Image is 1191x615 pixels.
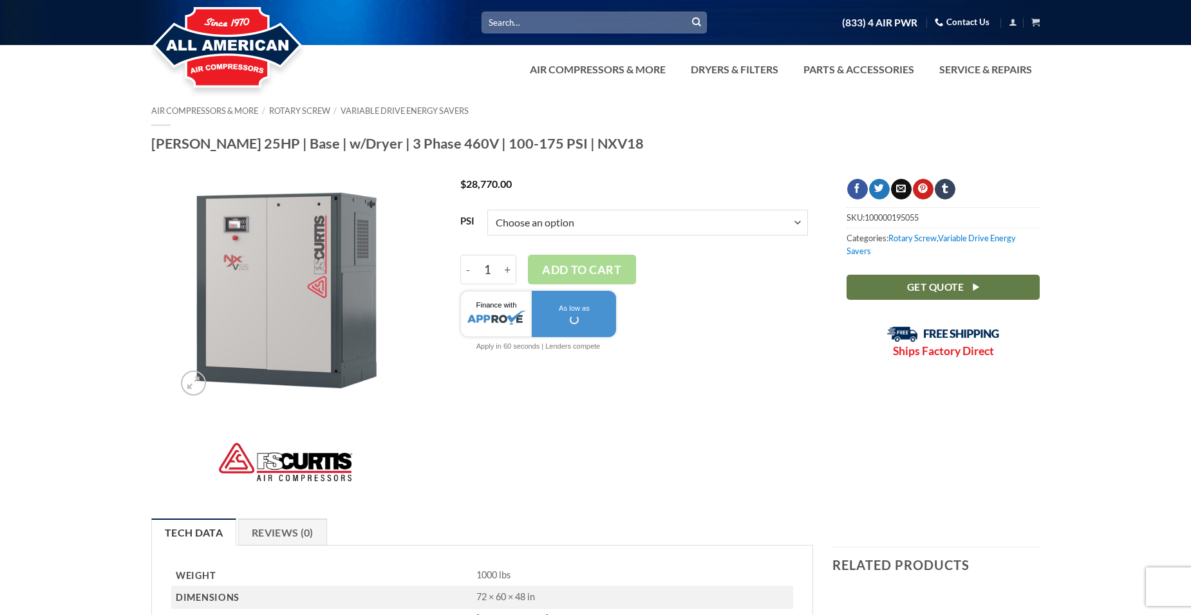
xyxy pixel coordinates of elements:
a: Reviews (0) [238,519,327,546]
span: $ [460,178,466,190]
img: FS-Curtis-Air-Compressors [219,438,354,490]
a: Dryers & Filters [683,57,786,82]
a: Parts & Accessories [796,57,922,82]
a: Share on Twitter [869,179,889,199]
a: Share on Tumblr [935,179,955,199]
span: 100000195055 [865,212,919,223]
a: Variable Drive Energy Savers [341,106,469,116]
a: Login [1009,14,1017,30]
button: Submit [687,13,706,32]
a: Tech Data [151,519,236,546]
a: View cart [1031,14,1040,30]
img: Curtis NXV18 Base w/Dryer 3 Phase 460V 100-175 PSI [174,179,398,402]
img: Free Shipping [887,326,1000,342]
h1: [PERSON_NAME] 25HP | Base | w/Dryer | 3 Phase 460V | 100-175 PSI | NXV18 [151,134,1040,152]
a: Pin on Pinterest [913,179,933,199]
input: Search… [482,12,707,33]
input: Reduce quantity of Curtis 25HP | Base | w/Dryer | 3 Phase 460V | 100-175 PSI | NXV18 [460,255,476,284]
span: Get Quote [907,279,964,295]
a: Email to a Friend [891,179,911,199]
a: Rotary Screw [888,233,937,243]
button: Add to cart [528,255,636,284]
a: Share on Facebook [847,179,867,199]
a: Contact Us [935,12,989,32]
span: Categories: , [847,228,1040,261]
td: 72 × 60 × 48 in [472,587,793,609]
bdi: 28,770.00 [460,178,512,190]
span: SKU: [847,207,1040,227]
td: 1000 lbs [472,565,793,587]
a: Rotary Screw [269,106,330,116]
label: PSI [460,216,474,226]
th: Dimensions [171,587,472,609]
a: Air Compressors & More [522,57,673,82]
a: Air Compressors & More [151,106,258,116]
input: Increase quantity of Curtis 25HP | Base | w/Dryer | 3 Phase 460V | 100-175 PSI | NXV18 [500,255,516,284]
nav: Breadcrumb [151,106,1040,116]
a: Service & Repairs [932,57,1040,82]
span: / [333,106,337,116]
a: Zoom [181,371,206,396]
h3: Related products [832,547,1040,582]
strong: Ships Factory Direct [893,344,994,358]
input: Product quantity [476,255,500,284]
span: / [262,106,265,116]
th: Weight [171,565,472,587]
a: Get Quote [847,275,1040,300]
a: (833) 4 AIR PWR [842,12,917,34]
